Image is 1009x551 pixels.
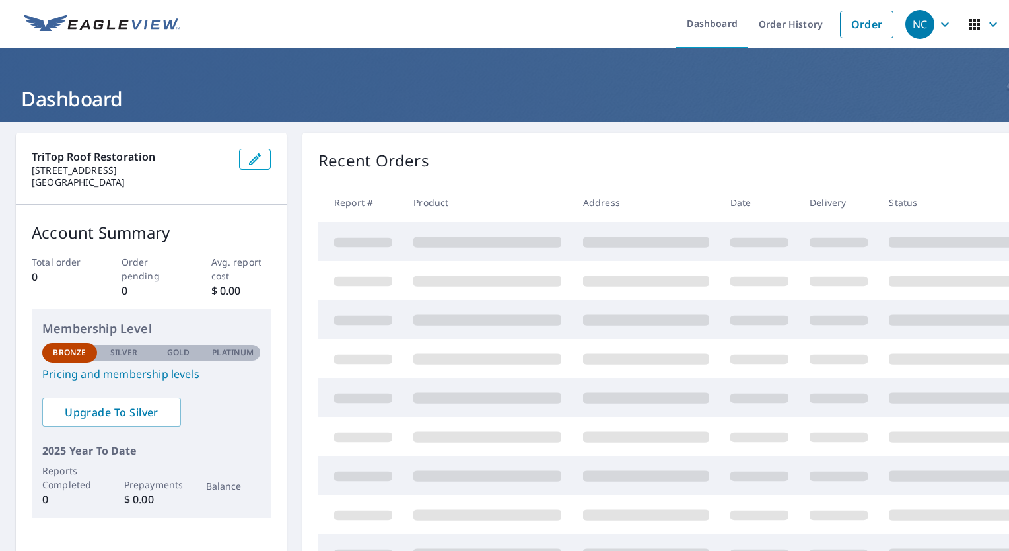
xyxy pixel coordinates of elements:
div: NC [905,10,934,39]
p: Silver [110,347,138,359]
img: EV Logo [24,15,180,34]
p: [GEOGRAPHIC_DATA] [32,176,228,188]
th: Date [720,183,799,222]
a: Upgrade To Silver [42,398,181,427]
th: Delivery [799,183,878,222]
p: Prepayments [124,478,179,492]
p: 0 [42,492,97,507]
a: Pricing and membership levels [42,366,260,382]
th: Address [573,183,720,222]
p: Avg. report cost [211,255,271,283]
p: Gold [167,347,190,359]
p: $ 0.00 [211,283,271,299]
p: Balance [206,479,261,493]
th: Report # [318,183,403,222]
p: 0 [32,269,92,285]
p: Recent Orders [318,149,429,172]
p: Total order [32,255,92,269]
span: Upgrade To Silver [53,405,170,420]
p: Account Summary [32,221,271,244]
p: Membership Level [42,320,260,338]
p: TriTop Roof Restoration [32,149,228,165]
th: Product [403,183,572,222]
p: Reports Completed [42,464,97,492]
p: 2025 Year To Date [42,443,260,459]
h1: Dashboard [16,85,993,112]
a: Order [840,11,893,38]
p: [STREET_ADDRESS] [32,165,228,176]
p: Bronze [53,347,86,359]
p: Order pending [122,255,182,283]
p: $ 0.00 [124,492,179,507]
p: 0 [122,283,182,299]
p: Platinum [212,347,254,359]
